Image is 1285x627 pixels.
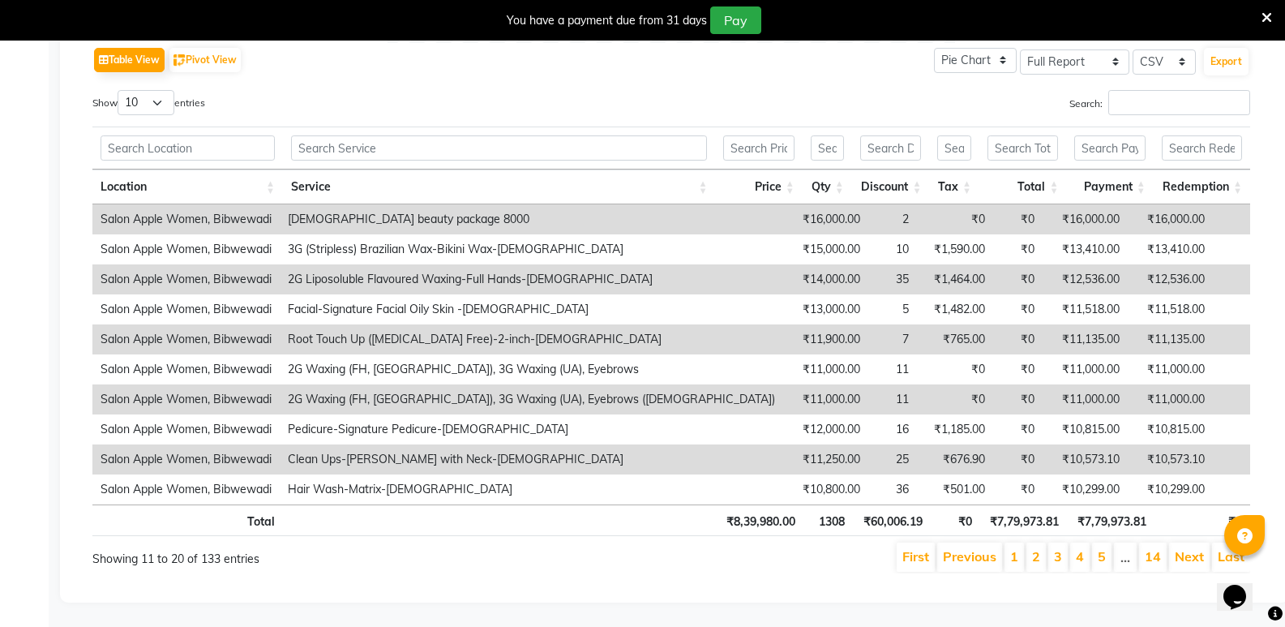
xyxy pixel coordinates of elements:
[1204,48,1249,75] button: Export
[280,354,783,384] td: 2G Waxing (FH, [GEOGRAPHIC_DATA]), 3G Waxing (UA), Eyebrows
[101,135,275,161] input: Search Location
[917,354,993,384] td: ₹0
[1128,384,1213,414] td: ₹11,000.00
[783,294,868,324] td: ₹13,000.00
[280,294,783,324] td: Facial-Signature Facial Oily Skin -[DEMOGRAPHIC_DATA]
[1128,414,1213,444] td: ₹10,815.00
[868,354,917,384] td: 11
[723,135,794,161] input: Search Price
[280,264,783,294] td: 2G Liposoluble Flavoured Waxing-Full Hands-[DEMOGRAPHIC_DATA]
[993,324,1043,354] td: ₹0
[1066,170,1153,204] th: Payment: activate to sort column ascending
[783,444,868,475] td: ₹11,250.00
[1032,548,1040,565] a: 2
[92,294,280,324] td: Salon Apple Women, Bibwewadi
[868,264,917,294] td: 35
[280,444,783,475] td: Clean Ups-[PERSON_NAME] with Neck-[DEMOGRAPHIC_DATA]
[280,204,783,234] td: [DEMOGRAPHIC_DATA] beauty package 8000
[868,204,917,234] td: 2
[1069,90,1250,115] label: Search:
[1217,562,1269,611] iframe: chat widget
[1043,324,1128,354] td: ₹11,135.00
[92,170,283,204] th: Location: activate to sort column ascending
[803,170,852,204] th: Qty: activate to sort column ascending
[169,48,241,72] button: Pivot View
[92,414,280,444] td: Salon Apple Women, Bibwewadi
[783,414,868,444] td: ₹12,000.00
[92,541,561,568] div: Showing 11 to 20 of 133 entries
[1128,204,1213,234] td: ₹16,000.00
[507,12,707,29] div: You have a payment due from 31 days
[993,234,1043,264] td: ₹0
[92,475,280,505] td: Salon Apple Women, Bibwewadi
[1043,234,1128,264] td: ₹13,410.00
[92,204,280,234] td: Salon Apple Women, Bibwewadi
[92,90,205,115] label: Show entries
[868,294,917,324] td: 5
[1128,354,1213,384] td: ₹11,000.00
[993,354,1043,384] td: ₹0
[917,264,993,294] td: ₹1,464.00
[280,384,783,414] td: 2G Waxing (FH, [GEOGRAPHIC_DATA]), 3G Waxing (UA), Eyebrows ([DEMOGRAPHIC_DATA])
[868,444,917,475] td: 25
[993,444,1043,475] td: ₹0
[1128,294,1213,324] td: ₹11,518.00
[173,54,186,67] img: pivot.png
[92,505,283,536] th: Total
[1128,444,1213,475] td: ₹10,573.10
[993,414,1043,444] td: ₹0
[1074,135,1145,161] input: Search Payment
[717,505,804,536] th: ₹8,39,980.00
[979,170,1066,204] th: Total: activate to sort column ascending
[92,384,280,414] td: Salon Apple Women, Bibwewadi
[715,170,802,204] th: Price: activate to sort column ascending
[92,264,280,294] td: Salon Apple Women, Bibwewadi
[811,135,844,161] input: Search Qty
[118,90,174,115] select: Showentries
[1154,505,1250,536] th: ₹0
[783,475,868,505] td: ₹10,800.00
[937,135,971,161] input: Search Tax
[283,170,716,204] th: Service: activate to sort column ascending
[868,414,917,444] td: 16
[993,294,1043,324] td: ₹0
[993,384,1043,414] td: ₹0
[280,234,783,264] td: 3G (Stripless) Brazilian Wax-Bikini Wax-[DEMOGRAPHIC_DATA]
[783,324,868,354] td: ₹11,900.00
[917,444,993,475] td: ₹676.90
[852,170,930,204] th: Discount: activate to sort column ascending
[92,354,280,384] td: Salon Apple Women, Bibwewadi
[993,475,1043,505] td: ₹0
[1043,384,1128,414] td: ₹11,000.00
[929,170,979,204] th: Tax: activate to sort column ascending
[92,234,280,264] td: Salon Apple Women, Bibwewadi
[1108,90,1250,115] input: Search:
[291,135,708,161] input: Search Service
[1175,548,1204,565] a: Next
[1067,505,1154,536] th: ₹7,79,973.81
[1043,354,1128,384] td: ₹11,000.00
[1043,444,1128,475] td: ₹10,573.10
[1162,135,1242,161] input: Search Redemption
[92,324,280,354] td: Salon Apple Women, Bibwewadi
[710,6,761,34] button: Pay
[1218,548,1244,565] a: Last
[1043,294,1128,324] td: ₹11,518.00
[1098,548,1106,565] a: 5
[783,354,868,384] td: ₹11,000.00
[1054,548,1062,565] a: 3
[783,204,868,234] td: ₹16,000.00
[92,444,280,475] td: Salon Apple Women, Bibwewadi
[902,548,929,565] a: First
[1043,414,1128,444] td: ₹10,815.00
[94,48,165,72] button: Table View
[993,264,1043,294] td: ₹0
[868,475,917,505] td: 36
[917,234,993,264] td: ₹1,590.00
[783,384,868,414] td: ₹11,000.00
[1128,475,1213,505] td: ₹10,299.00
[853,505,931,536] th: ₹60,006.19
[1128,234,1213,264] td: ₹13,410.00
[1043,204,1128,234] td: ₹16,000.00
[1010,548,1018,565] a: 1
